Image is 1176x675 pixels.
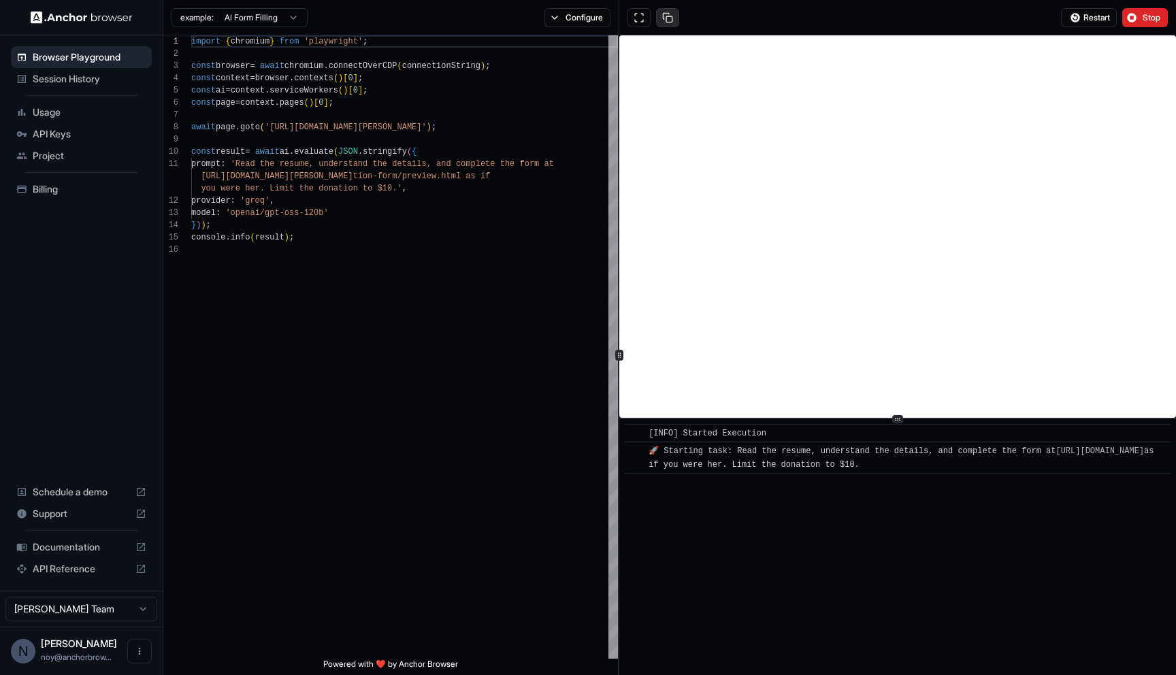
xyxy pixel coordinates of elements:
span: lete the form at [476,159,554,169]
div: 6 [163,97,178,109]
div: 12 [163,195,178,207]
span: 'groq' [240,196,269,205]
span: , [269,196,274,205]
span: ; [363,37,367,46]
span: [ [343,73,348,83]
span: ​ [632,427,638,440]
span: Browser Playground [33,50,146,64]
span: Documentation [33,540,130,554]
span: Billing [33,182,146,196]
span: const [191,73,216,83]
span: const [191,98,216,108]
div: 7 [163,109,178,121]
span: API Reference [33,562,130,576]
span: ) [284,233,289,242]
span: ) [309,98,314,108]
span: { [412,147,416,157]
div: 9 [163,133,178,146]
span: chromium [284,61,324,71]
span: ( [397,61,402,71]
span: noy@anchorbrowser.io [41,652,112,662]
span: ; [206,220,211,230]
span: browser [255,73,289,83]
span: [INFO] Started Execution [649,429,766,438]
span: provider [191,196,231,205]
span: info [231,233,250,242]
div: API Reference [11,558,152,580]
span: context [231,86,265,95]
span: : [216,208,220,218]
span: example: [180,12,214,23]
span: ) [201,220,206,230]
span: serviceWorkers [269,86,338,95]
span: ( [250,233,255,242]
span: ; [431,122,436,132]
span: Schedule a demo [33,485,130,499]
span: = [250,61,255,71]
span: ( [338,86,343,95]
span: , [402,184,407,193]
div: API Keys [11,123,152,145]
div: 8 [163,121,178,133]
span: '[URL][DOMAIN_NAME][PERSON_NAME]' [265,122,427,132]
span: = [235,98,240,108]
span: from [280,37,299,46]
button: Configure [544,8,610,27]
span: [URL][DOMAIN_NAME][PERSON_NAME] [201,171,353,181]
span: context [216,73,250,83]
span: . [358,147,363,157]
span: { [225,37,230,46]
span: Restart [1083,12,1110,23]
span: page [216,122,235,132]
span: 0 [348,73,353,83]
span: const [191,86,216,95]
span: 0 [353,86,358,95]
button: Restart [1061,8,1117,27]
div: Browser Playground [11,46,152,68]
a: [URL][DOMAIN_NAME] [1056,446,1144,456]
span: ; [363,86,367,95]
div: 4 [163,72,178,84]
span: : [220,159,225,169]
span: ) [196,220,201,230]
div: Documentation [11,536,152,558]
span: . [225,233,230,242]
span: JSON [338,147,358,157]
span: ( [333,73,338,83]
div: 16 [163,244,178,256]
span: connectOverCDP [329,61,397,71]
div: N [11,639,35,663]
span: contexts [294,73,333,83]
span: ] [353,73,358,83]
span: ( [407,147,412,157]
span: const [191,61,216,71]
span: context [240,98,274,108]
button: Open menu [127,639,152,663]
span: [ [348,86,353,95]
span: : [231,196,235,205]
span: Stop [1143,12,1162,23]
span: Usage [33,105,146,119]
span: 0 [318,98,323,108]
span: Noy Meir [41,638,117,649]
span: await [255,147,280,157]
span: tion-form/preview.html as if [353,171,491,181]
button: Copy session ID [656,8,679,27]
span: you were her. Limit the donation to $10.' [201,184,402,193]
span: ​ [632,444,638,458]
span: [ [314,98,318,108]
span: connectionString [402,61,480,71]
span: result [216,147,245,157]
span: pages [280,98,304,108]
img: Anchor Logo [31,11,133,24]
span: evaluate [294,147,333,157]
button: Stop [1122,8,1168,27]
span: } [191,220,196,230]
span: browser [216,61,250,71]
div: 10 [163,146,178,158]
span: ; [289,233,294,242]
span: ) [480,61,485,71]
span: . [289,73,294,83]
span: ) [343,86,348,95]
div: 3 [163,60,178,72]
